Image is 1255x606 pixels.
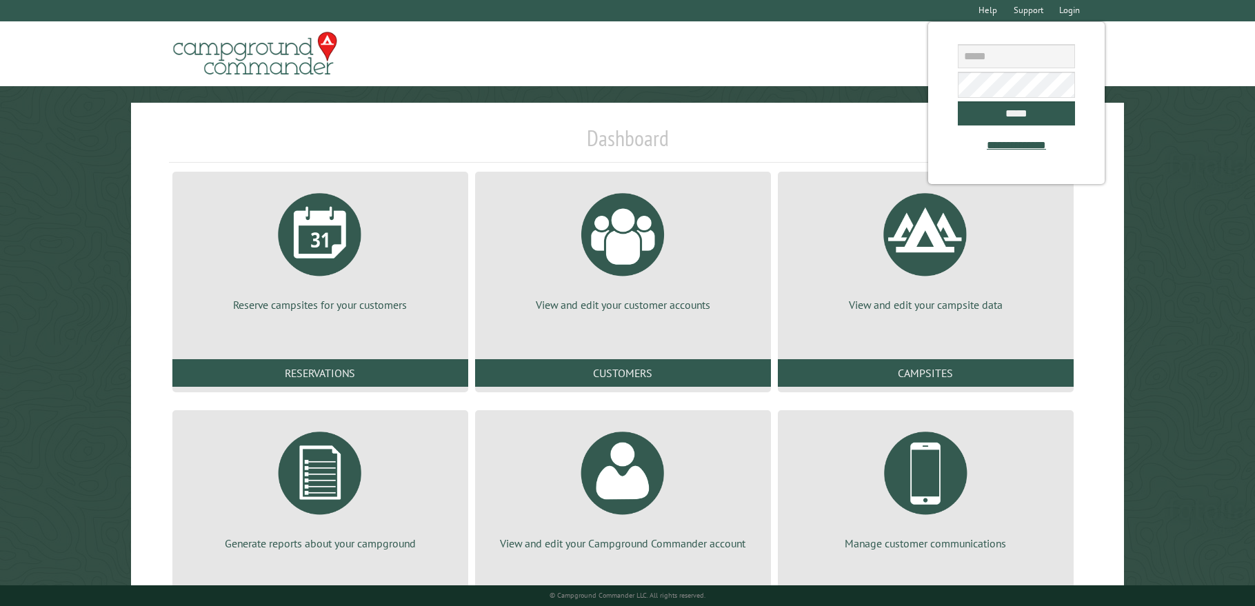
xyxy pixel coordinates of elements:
[794,183,1057,312] a: View and edit your campsite data
[794,536,1057,551] p: Manage customer communications
[492,421,754,551] a: View and edit your Campground Commander account
[475,359,771,387] a: Customers
[189,421,452,551] a: Generate reports about your campground
[794,297,1057,312] p: View and edit your campsite data
[169,125,1087,163] h1: Dashboard
[778,359,1074,387] a: Campsites
[492,536,754,551] p: View and edit your Campground Commander account
[492,183,754,312] a: View and edit your customer accounts
[172,359,468,387] a: Reservations
[189,297,452,312] p: Reserve campsites for your customers
[492,297,754,312] p: View and edit your customer accounts
[550,591,705,600] small: © Campground Commander LLC. All rights reserved.
[189,183,452,312] a: Reserve campsites for your customers
[794,421,1057,551] a: Manage customer communications
[189,536,452,551] p: Generate reports about your campground
[169,27,341,81] img: Campground Commander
